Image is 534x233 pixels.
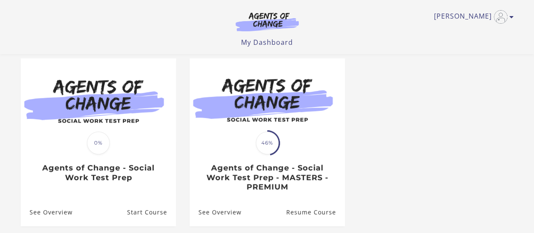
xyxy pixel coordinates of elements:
[241,38,293,47] a: My Dashboard
[30,163,167,182] h3: Agents of Change - Social Work Test Prep
[87,132,110,154] span: 0%
[227,12,308,31] img: Agents of Change Logo
[434,10,510,24] a: Toggle menu
[127,198,176,226] a: Agents of Change - Social Work Test Prep: Resume Course
[198,163,336,192] h3: Agents of Change - Social Work Test Prep - MASTERS - PREMIUM
[256,132,279,154] span: 46%
[286,198,344,226] a: Agents of Change - Social Work Test Prep - MASTERS - PREMIUM: Resume Course
[190,198,241,226] a: Agents of Change - Social Work Test Prep - MASTERS - PREMIUM: See Overview
[21,198,73,226] a: Agents of Change - Social Work Test Prep: See Overview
